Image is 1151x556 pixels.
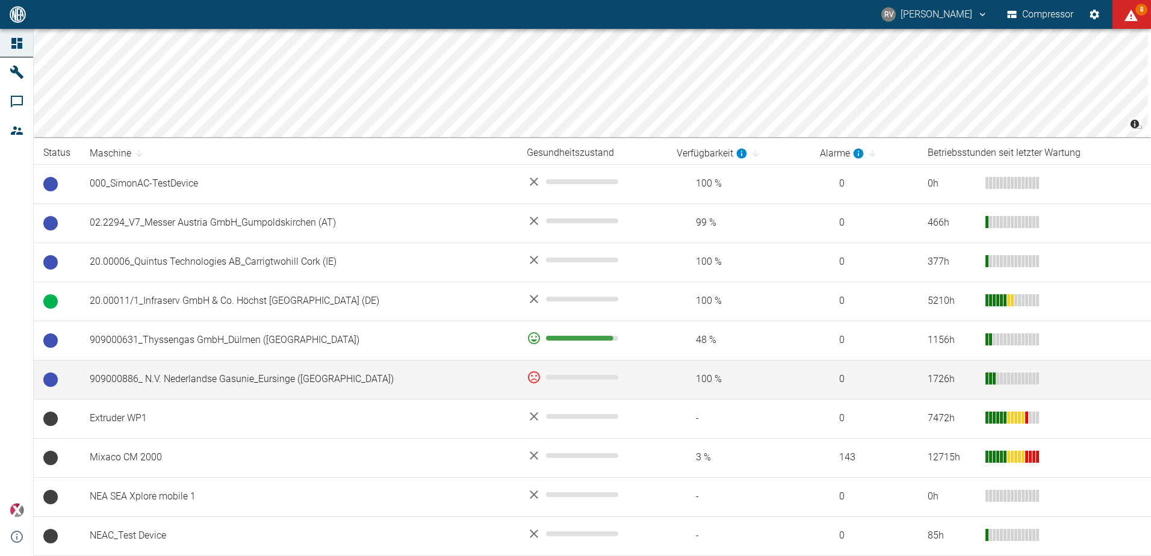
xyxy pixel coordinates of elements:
span: 100 % [677,372,801,386]
div: 1726 h [928,372,976,386]
td: Mixaco CM 2000 [80,438,517,477]
div: berechnet für die letzten 7 Tage [820,146,864,161]
div: No data [527,175,657,189]
td: 20.00011/1_Infraserv GmbH & Co. Höchst [GEOGRAPHIC_DATA] (DE) [80,282,517,321]
div: 93 % [527,331,657,345]
button: robert.vanlienen@neac.de [880,4,990,25]
span: 0 [820,372,908,386]
div: No data [527,253,657,267]
td: Extruder WP1 [80,399,517,438]
td: 909000886_ N.V. Nederlandse Gasunie_Eursinge ([GEOGRAPHIC_DATA]) [80,360,517,399]
div: 466 h [928,216,976,230]
div: RV [881,7,896,22]
span: 100 % [677,177,801,191]
span: Keine Daten [43,529,58,543]
span: Maschine [90,146,147,161]
span: 100 % [677,255,801,269]
span: 0 [820,216,908,230]
span: 99 % [677,216,801,230]
td: 20.00006_Quintus Technologies AB_Carrigtwohill Cork (IE) [80,242,517,282]
span: 0 [820,294,908,308]
img: logo [8,6,27,22]
button: Einstellungen [1084,4,1105,25]
div: No data [527,448,657,463]
span: 0 [820,333,908,347]
span: 100 % [677,294,801,308]
span: Keine Daten [43,451,58,465]
td: 02.2294_V7_Messer Austria GmbH_Gumpoldskirchen (AT) [80,203,517,242]
div: No data [527,214,657,228]
div: 0 h [928,490,976,504]
span: 143 [820,451,908,465]
span: 0 [820,529,908,543]
span: - [677,529,801,543]
td: NEA SEA Xplore mobile 1 [80,477,517,516]
div: 85 h [928,529,976,543]
div: No data [527,527,657,541]
button: Compressor [1005,4,1076,25]
th: Status [34,142,80,164]
span: Keine Daten [43,412,58,426]
span: 0 [820,255,908,269]
th: Betriebsstunden seit letzter Wartung [918,142,1151,164]
div: 12715 h [928,451,976,465]
div: 7472 h [928,412,976,425]
span: - [677,412,801,425]
div: 0 % [527,370,657,385]
span: Betriebsbereit [43,216,58,230]
div: No data [527,487,657,502]
span: Betriebsbereit [43,372,58,387]
td: 000_SimonAC-TestDevice [80,164,517,203]
div: No data [527,292,657,306]
span: Keine Daten [43,490,58,504]
span: 48 % [677,333,801,347]
span: 0 [820,177,908,191]
img: Xplore Logo [10,503,24,517]
td: 909000631_Thyssengas GmbH_Dülmen ([GEOGRAPHIC_DATA]) [80,321,517,360]
span: 3 % [677,451,801,465]
span: Betriebsbereit [43,177,58,191]
span: 0 [820,412,908,425]
th: Gesundheitszustand [517,142,667,164]
div: No data [527,409,657,424]
div: berechnet für die letzten 7 Tage [677,146,748,161]
span: 8 [1135,4,1147,16]
div: 0 h [928,177,976,191]
span: Betriebsbereit [43,333,58,348]
td: NEAC_Test Device [80,516,517,555]
span: Betrieb [43,294,58,309]
span: 0 [820,490,908,504]
span: - [677,490,801,504]
div: 377 h [928,255,976,269]
div: 5210 h [928,294,976,308]
span: Betriebsbereit [43,255,58,270]
div: 1156 h [928,333,976,347]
